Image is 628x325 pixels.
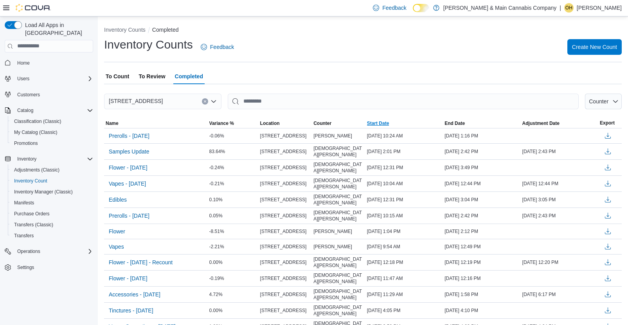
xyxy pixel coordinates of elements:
[8,164,96,175] button: Adjustments (Classic)
[365,147,443,156] div: [DATE] 2:01 PM
[152,27,179,33] button: Completed
[11,209,53,218] a: Purchase Orders
[313,193,364,206] span: [DEMOGRAPHIC_DATA][PERSON_NAME]
[259,179,312,188] div: [STREET_ADDRESS]
[14,211,50,217] span: Purchase Orders
[521,211,598,220] div: [DATE] 2:43 PM
[565,3,572,13] span: OH
[208,179,259,188] div: -0.21%
[14,247,93,256] span: Operations
[11,198,93,208] span: Manifests
[11,231,37,240] a: Transfers
[106,226,128,237] button: Flower
[109,227,125,235] span: Flower
[11,220,93,229] span: Transfers (Classic)
[443,3,556,13] p: [PERSON_NAME] & Main Cannabis Company
[17,92,40,98] span: Customers
[14,106,93,115] span: Catalog
[521,290,598,299] div: [DATE] 6:17 PM
[8,127,96,138] button: My Catalog (Classic)
[8,186,96,197] button: Inventory Manager (Classic)
[175,69,203,84] span: Completed
[208,163,259,172] div: -0.24%
[208,147,259,156] div: 83.64%
[8,175,96,186] button: Inventory Count
[2,73,96,84] button: Users
[11,139,41,148] a: Promotions
[260,120,280,126] span: Location
[521,258,598,267] div: [DATE] 12:20 PM
[8,230,96,241] button: Transfers
[11,220,56,229] a: Transfers (Classic)
[365,227,443,236] div: [DATE] 1:04 PM
[11,231,93,240] span: Transfers
[259,163,312,172] div: [STREET_ADDRESS]
[208,306,259,315] div: 0.00%
[443,179,520,188] div: [DATE] 12:44 PM
[564,3,574,13] div: Olivia Higgins
[208,195,259,204] div: 0.10%
[521,179,598,188] div: [DATE] 12:44 PM
[11,165,93,175] span: Adjustments (Classic)
[521,119,598,128] button: Adjustment Date
[104,119,208,128] button: Name
[109,243,124,251] span: Vapes
[109,307,153,314] span: Tinctures - [DATE]
[600,120,615,126] span: Export
[2,89,96,100] button: Customers
[521,195,598,204] div: [DATE] 3:05 PM
[211,98,217,105] button: Open list of options
[14,90,43,99] a: Customers
[14,74,93,83] span: Users
[589,98,608,105] span: Counter
[2,246,96,257] button: Operations
[208,119,259,128] button: Variance %
[104,26,622,35] nav: An example of EuiBreadcrumbs
[313,133,352,139] span: [PERSON_NAME]
[444,120,465,126] span: End Date
[208,290,259,299] div: 4.72%
[522,120,560,126] span: Adjustment Date
[202,98,208,105] button: Clear input
[109,96,163,106] span: [STREET_ADDRESS]
[382,4,406,12] span: Feedback
[14,58,33,68] a: Home
[109,291,160,298] span: Accessories - [DATE]
[11,128,61,137] a: My Catalog (Classic)
[11,117,93,126] span: Classification (Classic)
[106,120,119,126] span: Name
[259,306,312,315] div: [STREET_ADDRESS]
[11,165,63,175] a: Adjustments (Classic)
[367,120,389,126] span: Start Date
[228,94,579,109] input: This is a search bar. After typing your query, hit enter to filter the results lower in the page.
[109,196,127,204] span: Edibles
[577,3,622,13] p: [PERSON_NAME]
[567,39,622,55] button: Create New Count
[14,58,93,68] span: Home
[365,306,443,315] div: [DATE] 4:05 PM
[210,43,234,51] span: Feedback
[443,211,520,220] div: [DATE] 2:42 PM
[11,198,37,208] a: Manifests
[14,106,36,115] button: Catalog
[14,154,93,164] span: Inventory
[2,153,96,164] button: Inventory
[106,69,129,84] span: To Count
[14,129,58,135] span: My Catalog (Classic)
[139,69,165,84] span: To Review
[17,107,33,114] span: Catalog
[106,273,151,284] button: Flower - [DATE]
[259,211,312,220] div: [STREET_ADDRESS]
[109,132,149,140] span: Prerolls - [DATE]
[17,264,34,271] span: Settings
[365,163,443,172] div: [DATE] 12:31 PM
[11,139,93,148] span: Promotions
[365,119,443,128] button: Start Date
[313,177,364,190] span: [DEMOGRAPHIC_DATA][PERSON_NAME]
[585,94,622,109] button: Counter
[365,211,443,220] div: [DATE] 10:15 AM
[313,272,364,285] span: [DEMOGRAPHIC_DATA][PERSON_NAME]
[14,118,61,125] span: Classification (Classic)
[11,187,93,197] span: Inventory Manager (Classic)
[11,128,93,137] span: My Catalog (Classic)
